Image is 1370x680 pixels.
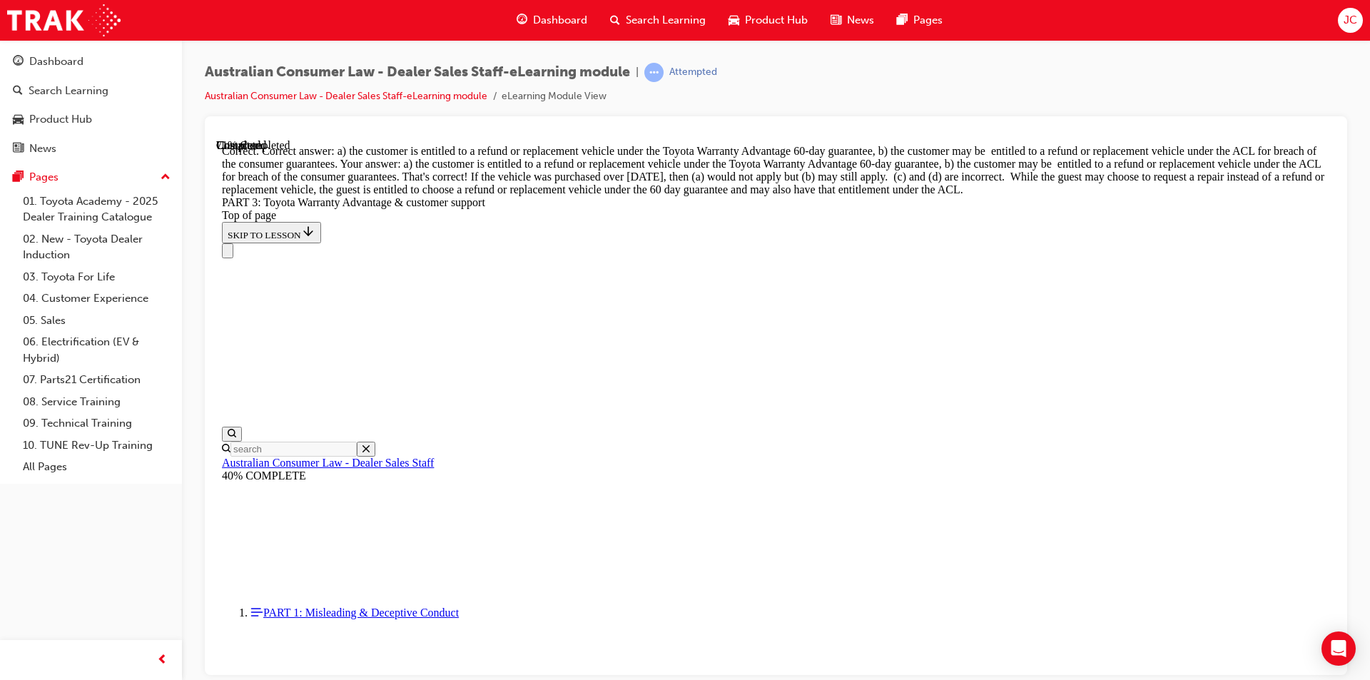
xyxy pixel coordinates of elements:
[819,6,886,35] a: news-iconNews
[6,83,105,104] button: SKIP TO LESSON
[29,111,92,128] div: Product Hub
[17,191,176,228] a: 01. Toyota Academy - 2025 Dealer Training Catalogue
[29,169,59,186] div: Pages
[17,310,176,332] a: 05. Sales
[626,12,706,29] span: Search Learning
[205,64,630,81] span: Australian Consumer Law - Dealer Sales Staff-eLearning module
[1321,631,1356,666] div: Open Intercom Messenger
[6,136,176,162] a: News
[6,288,26,303] button: Open search menu
[13,85,23,98] span: search-icon
[6,330,1114,343] div: 40% COMPLETE
[17,266,176,288] a: 03. Toyota For Life
[6,318,218,330] a: Australian Consumer Law - Dealer Sales Staff
[6,164,176,191] button: Pages
[14,303,141,318] input: Search
[6,49,176,75] a: Dashboard
[157,651,168,669] span: prev-icon
[13,143,24,156] span: news-icon
[13,113,24,126] span: car-icon
[669,66,717,79] div: Attempted
[7,4,121,36] img: Trak
[17,331,176,369] a: 06. Electrification (EV & Hybrid)
[6,70,1114,83] div: Top of page
[533,12,587,29] span: Dashboard
[6,106,176,133] a: Product Hub
[141,303,159,318] button: Close search menu
[13,56,24,68] span: guage-icon
[6,46,176,164] button: DashboardSearch LearningProduct HubNews
[6,104,17,119] button: Close navigation menu
[205,90,487,102] a: Australian Consumer Law - Dealer Sales Staff-eLearning module
[17,228,176,266] a: 02. New - Toyota Dealer Induction
[897,11,908,29] span: pages-icon
[17,391,176,413] a: 08. Service Training
[17,412,176,435] a: 09. Technical Training
[11,91,99,101] span: SKIP TO LESSON
[729,11,739,29] span: car-icon
[17,456,176,478] a: All Pages
[161,168,171,187] span: up-icon
[17,435,176,457] a: 10. TUNE Rev-Up Training
[847,12,874,29] span: News
[13,171,24,184] span: pages-icon
[505,6,599,35] a: guage-iconDashboard
[6,57,1114,70] div: PART 3: Toyota Warranty Advantage & customer support
[29,54,83,70] div: Dashboard
[502,88,607,105] li: eLearning Module View
[517,11,527,29] span: guage-icon
[29,141,56,157] div: News
[6,78,176,104] a: Search Learning
[831,11,841,29] span: news-icon
[717,6,819,35] a: car-iconProduct Hub
[17,288,176,310] a: 04. Customer Experience
[636,64,639,81] span: |
[1338,8,1363,33] button: JC
[644,63,664,82] span: learningRecordVerb_ATTEMPT-icon
[29,83,108,99] div: Search Learning
[610,11,620,29] span: search-icon
[6,6,1114,57] div: Correct. Correct answer: a) the customer is entitled to a refund or replacement vehicle under the...
[886,6,954,35] a: pages-iconPages
[913,12,943,29] span: Pages
[599,6,717,35] a: search-iconSearch Learning
[17,369,176,391] a: 07. Parts21 Certification
[1344,12,1357,29] span: JC
[745,12,808,29] span: Product Hub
